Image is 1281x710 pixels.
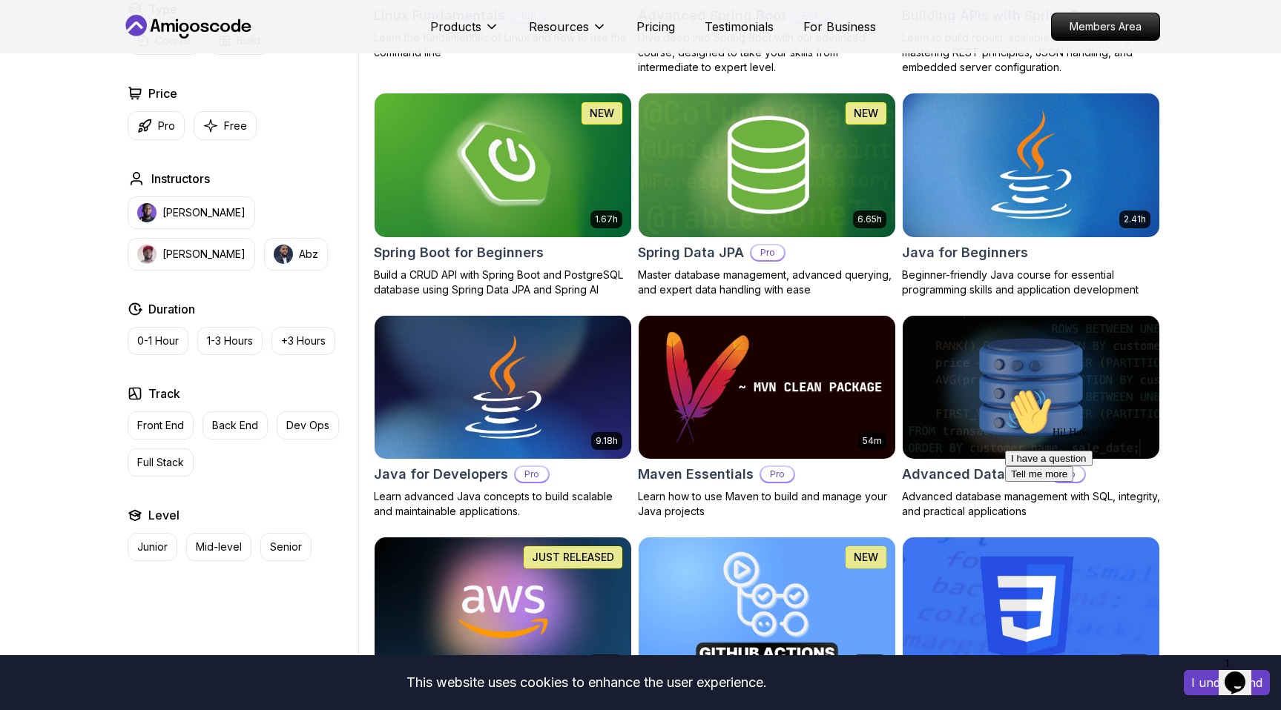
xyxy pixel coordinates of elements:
button: instructor imgAbz [264,238,328,271]
p: Full Stack [137,455,184,470]
p: 54m [863,435,882,447]
p: NEW [854,550,878,565]
p: 1.67h [595,213,618,225]
p: Master database management, advanced querying, and expert data handling with ease [638,268,896,297]
p: +3 Hours [281,334,326,348]
img: Java for Beginners card [896,90,1165,240]
p: Abz [299,247,318,262]
img: instructor img [137,203,157,222]
p: Learn how to use Maven to build and manage your Java projects [638,489,896,519]
h2: Maven Essentials [638,464,754,485]
p: Free [224,119,247,133]
a: Java for Beginners card2.41hJava for BeginnersBeginner-friendly Java course for essential program... [902,93,1160,297]
p: [PERSON_NAME] [162,205,246,220]
button: +3 Hours [271,327,335,355]
img: instructor img [137,245,157,264]
p: JUST RELEASED [532,550,614,565]
button: instructor img[PERSON_NAME] [128,196,255,229]
img: instructor img [274,245,293,264]
p: Members Area [1052,13,1159,40]
p: 2.41h [1124,213,1146,225]
button: Resources [529,18,607,47]
button: Senior [260,533,312,561]
div: 👋Hi! How can we help?I have a questionTell me more [6,6,273,99]
div: This website uses cookies to enhance the user experience. [11,666,1162,699]
a: Spring Boot for Beginners card1.67hNEWSpring Boot for BeginnersBuild a CRUD API with Spring Boot ... [374,93,632,297]
p: Junior [137,540,168,554]
button: Tell me more [6,84,74,99]
p: Resources [529,18,589,36]
p: Build a CRUD API with Spring Boot and PostgreSQL database using Spring Data JPA and Spring AI [374,268,632,297]
p: Pro [158,119,175,133]
p: 6.65h [857,213,882,225]
a: Maven Essentials card54mMaven EssentialsProLearn how to use Maven to build and manage your Java p... [638,315,896,520]
iframe: chat widget [1219,651,1266,695]
h2: Advanced Databases [902,464,1044,485]
p: Beginner-friendly Java course for essential programming skills and application development [902,268,1160,297]
h2: Duration [148,300,195,318]
button: Full Stack [128,448,194,477]
button: Back End [202,411,268,439]
p: Pro [761,467,794,482]
p: Pro [751,245,784,260]
p: 1-3 Hours [207,334,253,348]
p: Back End [212,418,258,433]
button: Accept cookies [1184,670,1270,695]
p: NEW [590,106,614,121]
img: AWS for Developers card [375,537,631,681]
p: Front End [137,418,184,433]
button: Free [194,111,257,140]
p: Senior [270,540,302,554]
img: Spring Boot for Beginners card [375,93,631,237]
p: Learn advanced Java concepts to build scalable and maintainable applications. [374,489,632,519]
p: NEW [854,106,878,121]
button: I have a question [6,68,93,84]
p: 9.18h [596,435,618,447]
h2: Spring Data JPA [638,242,744,263]
p: 0-1 Hour [137,334,179,348]
a: Spring Data JPA card6.65hNEWSpring Data JPAProMaster database management, advanced querying, and ... [638,93,896,297]
a: For Business [803,18,876,36]
a: Pricing [636,18,675,36]
p: Advanced database management with SQL, integrity, and practical applications [902,489,1160,519]
img: Maven Essentials card [639,316,895,459]
img: Spring Data JPA card [639,93,895,237]
button: Pro [128,111,185,140]
button: 0-1 Hour [128,327,188,355]
button: Mid-level [186,533,251,561]
button: Junior [128,533,177,561]
h2: Track [148,385,180,402]
img: Advanced Databases card [903,316,1159,459]
p: Dev Ops [286,418,329,433]
a: Java for Developers card9.18hJava for DevelopersProLearn advanced Java concepts to build scalable... [374,315,632,520]
h2: Java for Beginners [902,242,1028,263]
h2: Spring Boot for Beginners [374,242,544,263]
img: CSS Essentials card [903,537,1159,681]
p: Products [430,18,481,36]
h2: Price [148,84,177,102]
button: instructor img[PERSON_NAME] [128,238,255,271]
h2: Java for Developers [374,464,508,485]
a: Members Area [1051,13,1160,41]
p: [PERSON_NAME] [162,247,246,262]
button: Dev Ops [277,411,339,439]
button: Front End [128,411,194,439]
span: Hi! How can we help? [6,44,147,56]
a: Advanced Databases cardAdvanced DatabasesProAdvanced database management with SQL, integrity, and... [902,315,1160,520]
p: Mid-level [196,540,242,554]
button: Products [430,18,499,47]
img: :wave: [6,6,53,53]
a: Testimonials [705,18,774,36]
p: Pro [516,467,548,482]
button: 1-3 Hours [197,327,263,355]
iframe: chat widget [999,382,1266,643]
img: CI/CD with GitHub Actions card [639,537,895,681]
h2: Level [148,506,180,524]
img: Java for Developers card [375,316,631,459]
h2: Instructors [151,170,210,188]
